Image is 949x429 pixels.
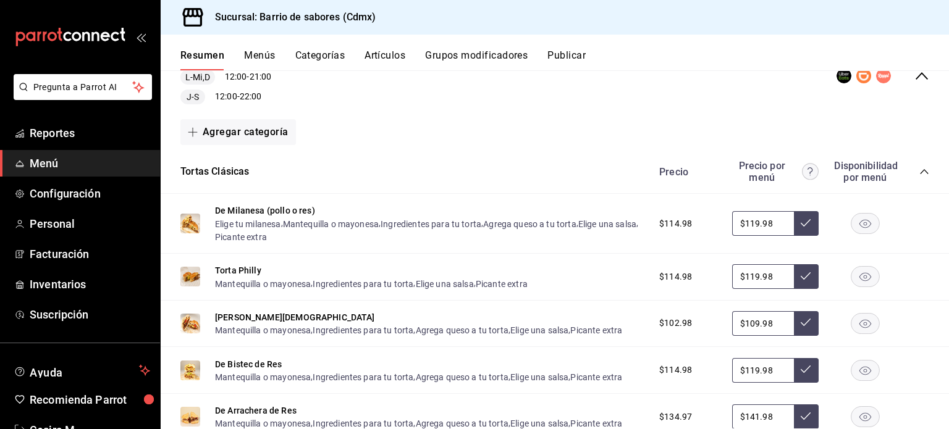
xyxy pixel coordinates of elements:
[30,306,150,323] span: Suscripción
[30,391,150,408] span: Recomienda Parrot
[30,125,150,141] span: Reportes
[180,90,271,104] div: 12:00 - 22:00
[215,404,297,417] button: De Arrachera de Res
[570,324,622,336] button: Picante extra
[9,90,152,102] a: Pregunta a Parrot AI
[180,360,200,380] img: Preview
[215,264,261,277] button: Torta Philly
[732,160,819,183] div: Precio por menú
[30,246,150,262] span: Facturación
[215,371,311,383] button: Mantequilla o mayonesa
[215,324,311,336] button: Mantequilla o mayonesa
[30,185,150,202] span: Configuración
[659,270,692,283] span: $114.98
[659,410,692,423] span: $134.97
[215,311,375,323] button: [PERSON_NAME][DEMOGRAPHIC_DATA]
[180,71,215,84] span: L-Mi,D
[919,167,929,177] button: collapse-category-row
[180,70,271,85] div: 12:00 - 21:00
[283,218,379,230] button: Mantequilla o mayonesa
[30,363,134,378] span: Ayuda
[547,49,586,70] button: Publicar
[659,217,692,230] span: $114.98
[416,324,508,336] button: Agrega queso a tu torta
[476,278,528,290] button: Picante extra
[180,214,200,233] img: Preview
[161,38,949,115] div: collapse-menu-row
[215,217,647,243] div: , , , , ,
[416,371,508,383] button: Agrega queso a tu torta
[244,49,275,70] button: Menús
[732,211,794,236] input: Sin ajuste
[313,324,413,336] button: Ingredientes para tu torta
[313,371,413,383] button: Ingredientes para tu torta
[295,49,345,70] button: Categorías
[180,49,224,70] button: Resumen
[215,370,622,383] div: , , , ,
[732,264,794,289] input: Sin ajuste
[381,218,481,230] button: Ingredientes para tu torta
[215,204,315,217] button: De Milanesa (pollo o res)
[578,218,636,230] button: Elige una salsa
[215,218,281,230] button: Elige tu milanesa
[182,91,204,104] span: J-S
[215,278,311,290] button: Mantequilla o mayonesa
[14,74,152,100] button: Pregunta a Parrot AI
[365,49,405,70] button: Artículos
[180,165,250,179] button: Tortas Clásicas
[313,278,413,290] button: Ingredientes para tu torta
[834,160,896,183] div: Disponibilidad por menú
[136,32,146,42] button: open_drawer_menu
[425,49,528,70] button: Grupos modificadores
[215,277,528,289] div: , , ,
[33,81,133,94] span: Pregunta a Parrot AI
[215,358,282,370] button: De Bistec de Res
[205,10,376,25] h3: Sucursal: Barrio de sabores (Cdmx)
[732,404,794,429] input: Sin ajuste
[180,119,296,145] button: Agregar categoría
[180,267,200,286] img: Preview
[659,364,692,377] span: $114.98
[180,314,200,333] img: Preview
[215,323,622,336] div: , , , ,
[416,278,474,290] button: Elige una salsa
[510,371,568,383] button: Elige una salsa
[732,358,794,383] input: Sin ajuste
[659,317,692,330] span: $102.98
[483,218,576,230] button: Agrega queso a tu torta
[30,276,150,293] span: Inventarios
[30,155,150,172] span: Menú
[647,166,726,178] div: Precio
[732,311,794,336] input: Sin ajuste
[510,324,568,336] button: Elige una salsa
[30,215,150,232] span: Personal
[215,231,267,243] button: Picante extra
[180,407,200,427] img: Preview
[180,49,949,70] div: navigation tabs
[570,371,622,383] button: Picante extra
